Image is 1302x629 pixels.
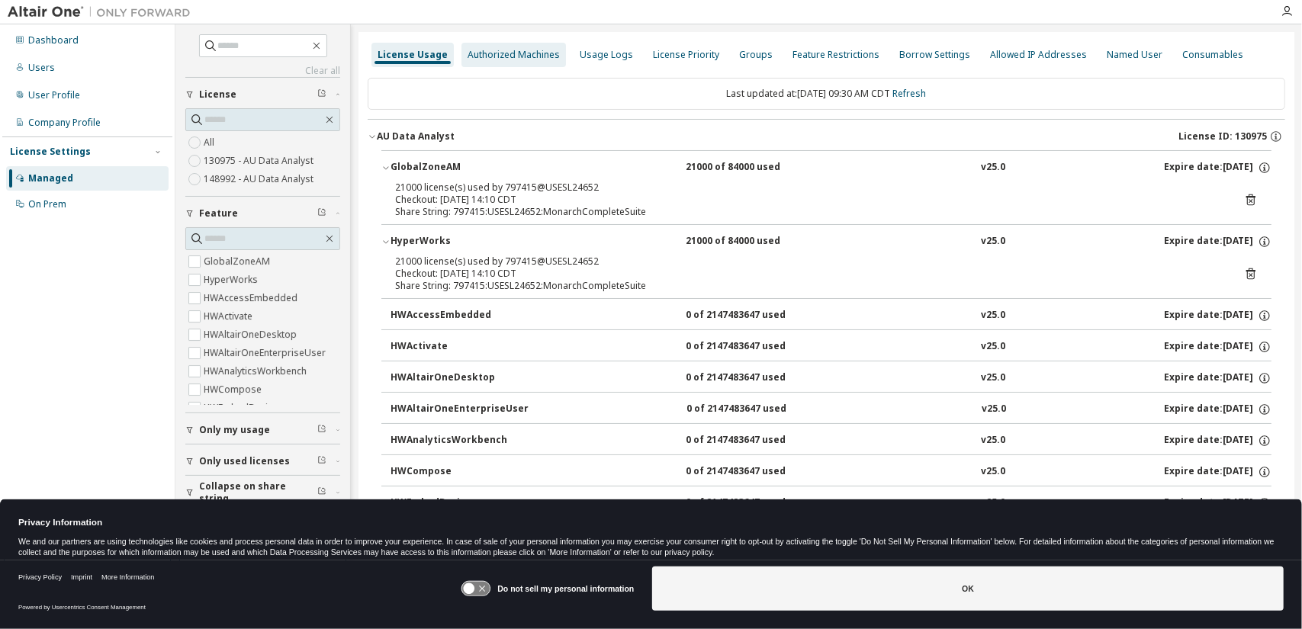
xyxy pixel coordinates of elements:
div: Share String: 797415:USESL24652:MonarchCompleteSuite [395,280,1221,292]
span: Clear filter [317,486,326,499]
div: On Prem [28,198,66,210]
div: HWAltairOneDesktop [391,371,528,385]
div: Allowed IP Addresses [990,49,1087,61]
span: Clear filter [317,207,326,220]
div: Expire date: [DATE] [1164,340,1271,354]
div: 0 of 2147483647 used [686,371,823,385]
button: HWActivate0 of 2147483647 usedv25.0Expire date:[DATE] [391,330,1271,364]
button: Feature [185,197,340,230]
div: v25.0 [982,465,1006,479]
button: AU Data AnalystLicense ID: 130975 [368,120,1285,153]
div: 0 of 2147483647 used [686,496,823,510]
div: v25.0 [982,496,1006,510]
div: v25.0 [982,371,1006,385]
div: AU Data Analyst [377,130,455,143]
span: Feature [199,207,238,220]
div: HWAnalyticsWorkbench [391,434,528,448]
div: Share String: 797415:USESL24652:MonarchCompleteSuite [395,206,1221,218]
span: Clear filter [317,455,326,467]
div: v25.0 [982,403,1006,416]
button: Only my usage [185,413,340,447]
label: HyperWorks [204,271,261,289]
div: Expire date: [DATE] [1164,434,1271,448]
label: HWActivate [204,307,256,326]
div: HWAccessEmbedded [391,309,528,323]
div: 0 of 2147483647 used [686,403,824,416]
div: Expire date: [DATE] [1164,403,1271,416]
label: HWEmbedBasic [204,399,275,417]
button: Only used licenses [185,444,340,478]
button: GlobalZoneAM21000 of 84000 usedv25.0Expire date:[DATE] [381,151,1271,185]
a: Refresh [893,87,927,100]
div: Expire date: [DATE] [1164,371,1271,385]
div: 0 of 2147483647 used [686,340,823,354]
span: Clear filter [317,88,326,101]
label: HWCompose [204,380,265,399]
div: 21000 of 84000 used [686,235,823,249]
div: License Priority [653,49,719,61]
div: Usage Logs [580,49,633,61]
div: v25.0 [982,434,1006,448]
div: Expire date: [DATE] [1164,235,1271,249]
span: Only used licenses [199,455,290,467]
div: Expire date: [DATE] [1164,496,1271,510]
button: Collapse on share string [185,476,340,509]
div: License Settings [10,146,91,158]
div: Users [28,62,55,74]
div: Named User [1107,49,1162,61]
label: 148992 - AU Data Analyst [204,170,317,188]
span: Collapse on share string [199,480,317,505]
div: 0 of 2147483647 used [686,309,823,323]
div: Checkout: [DATE] 14:10 CDT [395,268,1221,280]
div: Checkout: [DATE] 14:10 CDT [395,194,1221,206]
span: Only my usage [199,424,270,436]
div: Borrow Settings [899,49,970,61]
button: HWAnalyticsWorkbench0 of 2147483647 usedv25.0Expire date:[DATE] [391,424,1271,457]
div: v25.0 [982,235,1006,249]
label: HWAltairOneDesktop [204,326,300,344]
label: 130975 - AU Data Analyst [204,152,317,170]
div: 21000 license(s) used by 797415@USESL24652 [395,181,1221,194]
span: Clear filter [317,424,326,436]
div: Expire date: [DATE] [1164,309,1271,323]
button: HWCompose0 of 2147483647 usedv25.0Expire date:[DATE] [391,455,1271,489]
div: 21000 of 84000 used [686,161,823,175]
span: License ID: 130975 [1178,130,1267,143]
label: HWAnalyticsWorkbench [204,362,310,380]
button: HyperWorks21000 of 84000 usedv25.0Expire date:[DATE] [381,225,1271,258]
div: Managed [28,172,73,185]
div: Dashboard [28,34,79,47]
div: GlobalZoneAM [391,161,528,175]
img: Altair One [8,5,198,20]
a: Clear all [185,65,340,77]
button: HWEmbedBasic0 of 2147483647 usedv25.0Expire date:[DATE] [391,486,1271,520]
div: Expire date: [DATE] [1164,161,1271,175]
button: HWAltairOneDesktop0 of 2147483647 usedv25.0Expire date:[DATE] [391,361,1271,395]
div: Consumables [1182,49,1243,61]
button: License [185,78,340,111]
button: HWAltairOneEnterpriseUser0 of 2147483647 usedv25.0Expire date:[DATE] [391,393,1271,426]
div: HyperWorks [391,235,528,249]
div: HWAltairOneEnterpriseUser [391,403,529,416]
div: HWActivate [391,340,528,354]
div: v25.0 [982,340,1006,354]
div: Feature Restrictions [792,49,879,61]
span: License [199,88,236,101]
label: All [204,133,217,152]
label: HWAltairOneEnterpriseUser [204,344,329,362]
div: 21000 license(s) used by 797415@USESL24652 [395,255,1221,268]
div: 0 of 2147483647 used [686,434,823,448]
div: HWCompose [391,465,528,479]
label: GlobalZoneAM [204,252,273,271]
div: 0 of 2147483647 used [686,465,823,479]
div: User Profile [28,89,80,101]
div: Last updated at: [DATE] 09:30 AM CDT [368,78,1285,110]
div: Groups [739,49,773,61]
button: HWAccessEmbedded0 of 2147483647 usedv25.0Expire date:[DATE] [391,299,1271,332]
div: Expire date: [DATE] [1164,465,1271,479]
div: Company Profile [28,117,101,129]
div: HWEmbedBasic [391,496,528,510]
div: v25.0 [982,309,1006,323]
div: License Usage [378,49,448,61]
label: HWAccessEmbedded [204,289,301,307]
